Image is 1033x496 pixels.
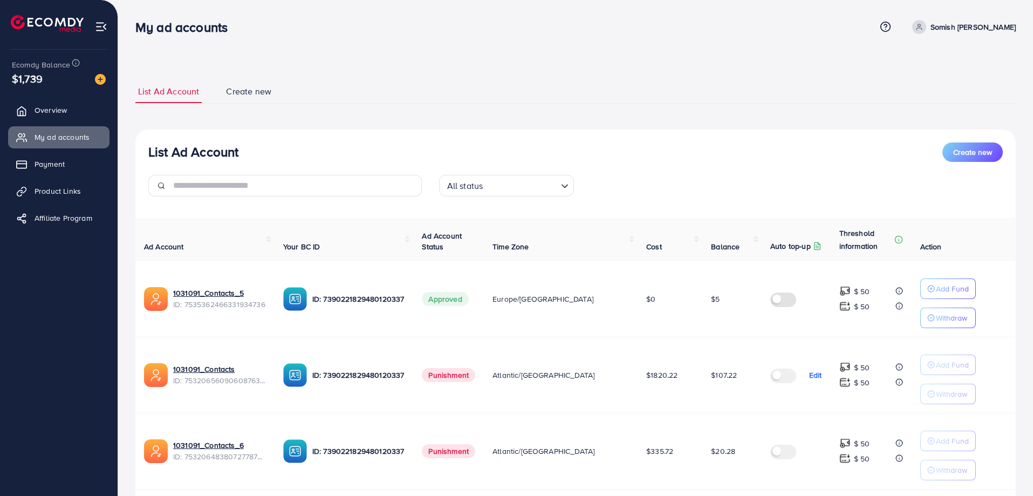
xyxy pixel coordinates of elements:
span: $5 [711,294,720,304]
span: Create new [953,147,992,158]
span: Europe/[GEOGRAPHIC_DATA] [492,294,593,304]
img: image [95,74,106,85]
p: Somish [PERSON_NAME] [931,21,1016,33]
span: Product Links [35,186,81,196]
span: $20.28 [711,446,735,457]
img: ic-ba-acc.ded83a64.svg [283,439,307,463]
a: 1031091_Contacts [173,364,235,375]
img: top-up amount [839,301,851,312]
img: top-up amount [839,453,851,464]
span: Punishment [422,368,475,382]
span: Approved [422,292,468,306]
img: top-up amount [839,362,851,373]
span: Cost [646,241,662,252]
img: top-up amount [839,286,851,297]
span: My ad accounts [35,132,90,142]
p: $ 50 [854,361,870,374]
p: $ 50 [854,285,870,298]
img: ic-ba-acc.ded83a64.svg [283,287,307,311]
button: Add Fund [920,278,976,299]
p: $ 50 [854,452,870,465]
p: Auto top-up [770,240,811,253]
span: $0 [646,294,655,304]
button: Add Fund [920,431,976,451]
button: Create new [942,142,1003,162]
span: $107.22 [711,370,737,381]
p: Edit [809,369,822,382]
p: Add Fund [936,282,969,295]
input: Search for option [486,176,556,194]
span: ID: 7532064838072778759 [173,451,266,462]
span: $1,739 [12,71,43,86]
button: Withdraw [920,384,976,404]
img: ic-ads-acc.e4c84228.svg [144,363,168,387]
p: $ 50 [854,300,870,313]
a: 1031091_Contacts_6 [173,440,244,451]
p: $ 50 [854,376,870,389]
button: Add Fund [920,355,976,375]
p: Threshold information [839,227,892,253]
span: Your BC ID [283,241,320,252]
p: Withdraw [936,311,967,324]
span: Atlantic/[GEOGRAPHIC_DATA] [492,446,594,457]
span: Ad Account [144,241,184,252]
span: Action [920,241,942,252]
span: ID: 7535362466331934736 [173,299,266,310]
span: Create new [226,85,271,98]
div: <span class='underline'>1031091_Contacts</span></br>7532065609060876306 [173,364,266,386]
button: Withdraw [920,460,976,480]
p: ID: 7390221829480120337 [312,369,405,382]
span: $1820.22 [646,370,678,381]
p: Add Fund [936,434,969,447]
h3: List Ad Account [148,144,238,160]
a: Payment [8,153,110,175]
span: Overview [35,105,67,115]
a: My ad accounts [8,126,110,148]
span: Payment [35,159,65,169]
div: Search for option [439,175,574,196]
img: ic-ads-acc.e4c84228.svg [144,287,168,311]
a: 1031091_Contacts_5 [173,288,244,298]
span: Atlantic/[GEOGRAPHIC_DATA] [492,370,594,381]
p: $ 50 [854,437,870,450]
img: top-up amount [839,438,851,449]
span: ID: 7532065609060876306 [173,375,266,386]
p: Add Fund [936,358,969,371]
div: <span class='underline'>1031091_Contacts_6</span></br>7532064838072778759 [173,440,266,462]
span: Ad Account Status [422,230,462,252]
span: Time Zone [492,241,529,252]
p: Withdraw [936,388,967,400]
a: Somish [PERSON_NAME] [908,20,1016,34]
span: $335.72 [646,446,673,457]
p: ID: 7390221829480120337 [312,445,405,458]
a: Affiliate Program [8,207,110,229]
span: Ecomdy Balance [12,59,70,70]
a: Overview [8,99,110,121]
span: Affiliate Program [35,213,92,223]
p: Withdraw [936,464,967,477]
span: List Ad Account [138,85,199,98]
span: Balance [711,241,740,252]
div: <span class='underline'>1031091_Contacts_5</span></br>7535362466331934736 [173,288,266,310]
img: ic-ba-acc.ded83a64.svg [283,363,307,387]
p: ID: 7390221829480120337 [312,293,405,305]
img: ic-ads-acc.e4c84228.svg [144,439,168,463]
img: logo [11,15,84,32]
button: Withdraw [920,308,976,328]
h3: My ad accounts [135,19,236,35]
img: menu [95,21,107,33]
img: top-up amount [839,377,851,388]
a: Product Links [8,180,110,202]
span: Punishment [422,444,475,458]
span: All status [445,178,485,194]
